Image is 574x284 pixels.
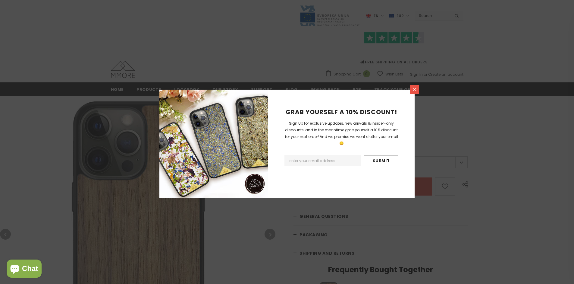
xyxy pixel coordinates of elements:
span: Sign Up for exclusive updates, new arrivals & insider-only discounts, and in the meantime grab yo... [285,121,398,146]
span: GRAB YOURSELF A 10% DISCOUNT! [286,108,397,116]
input: Submit [364,155,398,166]
input: Email Address [284,155,361,166]
inbox-online-store-chat: Shopify online store chat [5,260,43,279]
a: Close [410,85,419,94]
